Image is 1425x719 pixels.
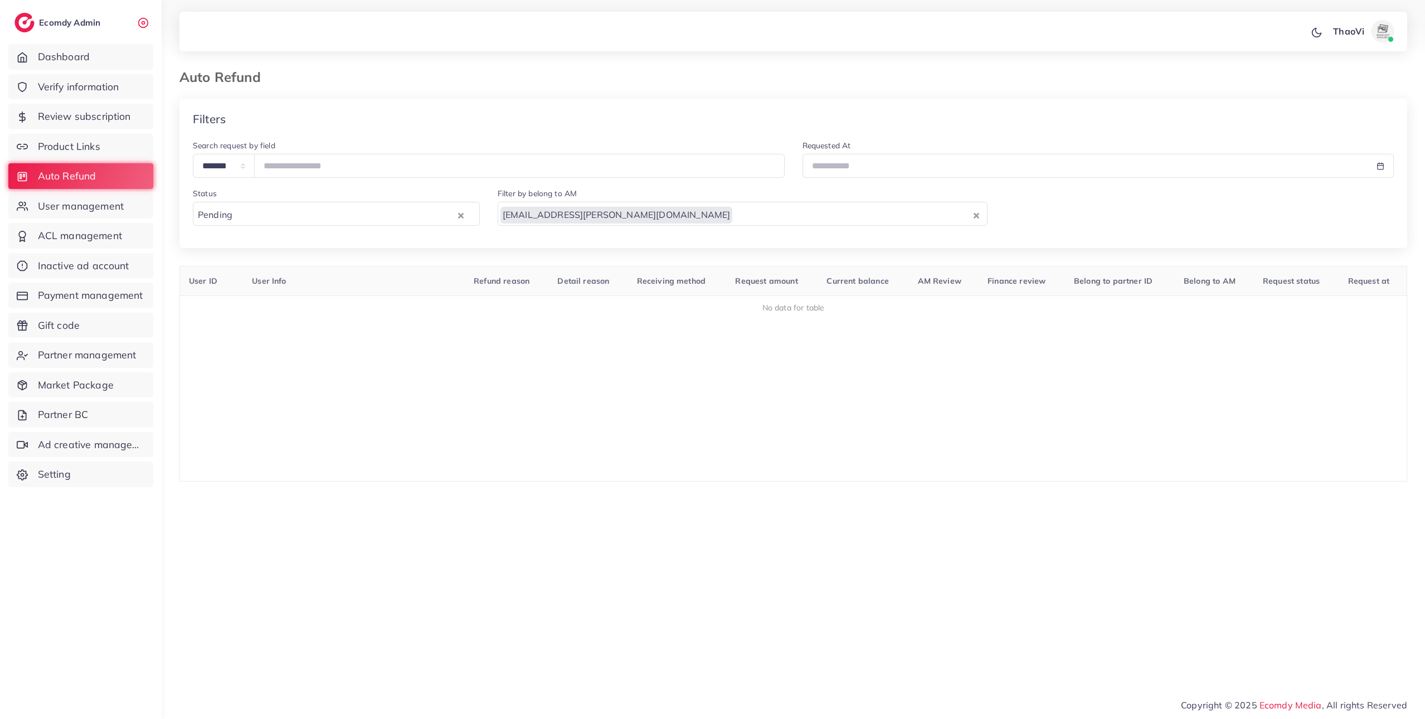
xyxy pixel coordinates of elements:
[1327,20,1398,42] a: ThaoViavatar
[193,202,480,226] div: Search for option
[1259,699,1322,711] a: Ecomdy Media
[1263,276,1320,286] span: Request status
[8,313,153,338] a: Gift code
[8,283,153,308] a: Payment management
[474,276,529,286] span: Refund reason
[1333,25,1364,38] p: ThaoVi
[8,193,153,219] a: User management
[14,13,35,32] img: logo
[38,109,131,124] span: Review subscription
[1074,276,1152,286] span: Belong to partner ID
[193,140,275,151] label: Search request by field
[637,276,706,286] span: Receiving method
[458,208,464,221] button: Clear Selected
[38,467,71,482] span: Setting
[8,402,153,427] a: Partner BC
[38,139,100,154] span: Product Links
[38,407,89,422] span: Partner BC
[1322,698,1407,712] span: , All rights Reserved
[8,44,153,70] a: Dashboard
[1348,276,1390,286] span: Request at
[498,202,988,226] div: Search for option
[38,438,145,452] span: Ad creative management
[186,302,1401,313] div: No data for table
[38,199,124,213] span: User management
[193,112,226,126] h4: Filters
[8,74,153,100] a: Verify information
[252,276,286,286] span: User Info
[236,206,455,224] input: Search for option
[735,276,797,286] span: Request amount
[8,461,153,487] a: Setting
[8,104,153,129] a: Review subscription
[38,348,137,362] span: Partner management
[988,276,1045,286] span: Finance review
[189,276,217,286] span: User ID
[179,69,270,85] h3: Auto Refund
[8,223,153,249] a: ACL management
[38,318,80,333] span: Gift code
[14,13,103,32] a: logoEcomdy Admin
[974,208,979,221] button: Clear Selected
[38,259,129,273] span: Inactive ad account
[557,276,609,286] span: Detail reason
[1184,276,1236,286] span: Belong to AM
[38,169,96,183] span: Auto Refund
[8,342,153,368] a: Partner management
[1371,20,1394,42] img: avatar
[8,134,153,159] a: Product Links
[38,80,119,94] span: Verify information
[803,140,851,151] label: Requested At
[500,207,733,224] span: [EMAIL_ADDRESS][PERSON_NAME][DOMAIN_NAME]
[38,288,143,303] span: Payment management
[38,378,114,392] span: Market Package
[8,253,153,279] a: Inactive ad account
[196,207,235,224] span: Pending
[8,163,153,189] a: Auto Refund
[918,276,961,286] span: AM Review
[498,188,577,199] label: Filter by belong to AM
[733,206,971,224] input: Search for option
[826,276,888,286] span: Current balance
[8,432,153,458] a: Ad creative management
[193,188,217,199] label: Status
[38,229,122,243] span: ACL management
[38,50,90,64] span: Dashboard
[1181,698,1407,712] span: Copyright © 2025
[39,17,103,28] h2: Ecomdy Admin
[8,372,153,398] a: Market Package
